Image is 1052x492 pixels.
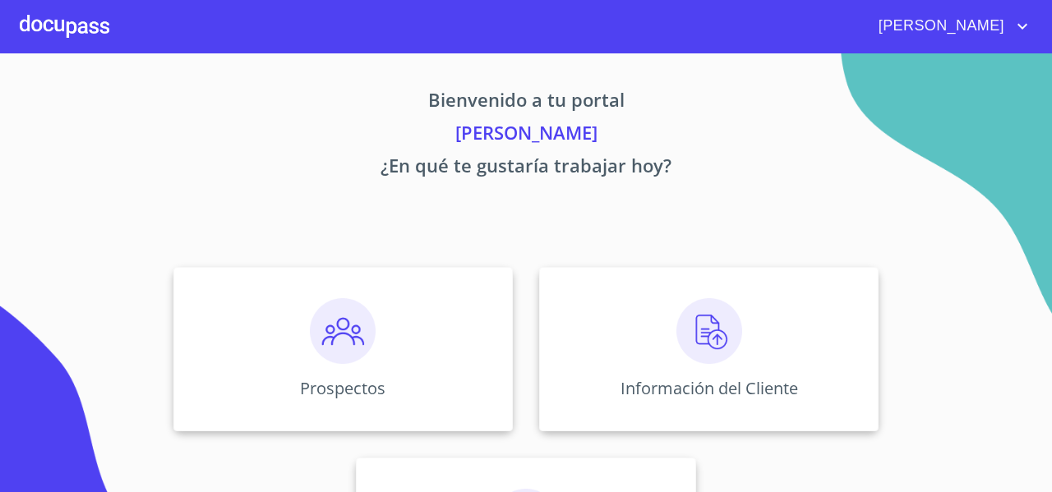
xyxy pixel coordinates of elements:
img: carga.png [676,298,742,364]
p: Bienvenido a tu portal [20,86,1032,119]
p: ¿En qué te gustaría trabajar hoy? [20,152,1032,185]
p: Prospectos [300,377,385,399]
button: account of current user [866,13,1032,39]
img: prospectos.png [310,298,376,364]
span: [PERSON_NAME] [866,13,1013,39]
p: Información del Cliente [621,377,798,399]
p: [PERSON_NAME] [20,119,1032,152]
